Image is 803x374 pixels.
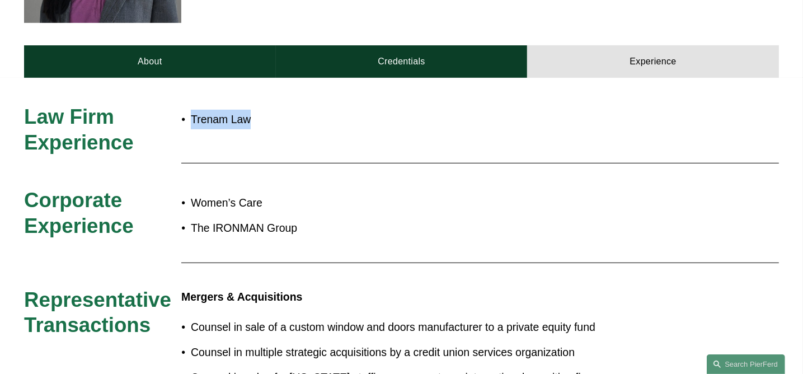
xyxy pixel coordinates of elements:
span: Representative Transactions [24,288,177,336]
p: Women’s Care [191,193,684,213]
p: Counsel in sale of a custom window and doors manufacturer to a private equity fund [191,317,684,337]
p: Counsel in multiple strategic acquisitions by a credit union services organization [191,343,684,362]
span: Law Firm Experience [24,105,134,153]
a: About [24,45,276,78]
a: Experience [527,45,779,78]
strong: Mergers & Acquisitions [181,291,302,303]
p: Trenam Law [191,110,684,129]
span: Corporate Experience [24,189,134,237]
a: Credentials [276,45,528,78]
p: The IRONMAN Group [191,218,684,238]
a: Search this site [707,354,785,374]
